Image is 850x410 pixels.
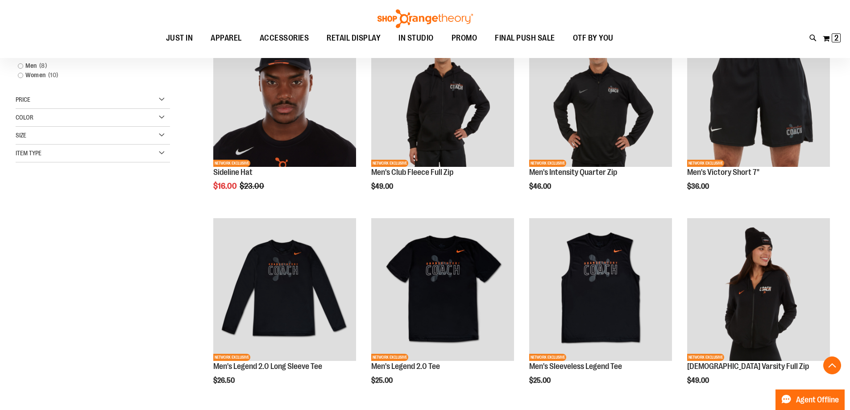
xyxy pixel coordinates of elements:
[371,160,408,167] span: NETWORK EXCLUSIVE
[209,214,361,407] div: product
[486,28,564,49] a: FINAL PUSH SALE
[16,114,33,121] span: Color
[371,182,394,191] span: $49.00
[213,362,322,371] a: Men's Legend 2.0 Long Sleeve Tee
[564,28,622,49] a: OTF BY YOU
[687,218,830,361] img: OTF Ladies Coach FA23 Varsity Full Zip - Black primary image
[213,218,356,361] img: OTF Mens Coach FA23 Legend 2.0 LS Tee - Black primary image
[260,28,309,48] span: ACCESSORIES
[371,362,440,371] a: Men's Legend 2.0 Tee
[371,354,408,361] span: NETWORK EXCLUSIVE
[390,28,443,48] a: IN STUDIO
[166,28,193,48] span: JUST IN
[251,28,318,49] a: ACCESSORIES
[529,218,672,361] img: OTF Mens Coach FA23 Legend Sleeveless Tee - Black primary image
[213,24,356,167] img: Sideline Hat primary image
[687,168,759,177] a: Men's Victory Short 7"
[371,377,394,385] span: $25.00
[687,218,830,362] a: OTF Ladies Coach FA23 Varsity Full Zip - Black primary imageNETWORK EXCLUSIVE
[213,182,238,191] span: $16.00
[13,61,162,70] a: Men8
[376,9,474,28] img: Shop Orangetheory
[687,362,809,371] a: [DEMOGRAPHIC_DATA] Varsity Full Zip
[13,70,162,80] a: Women10
[687,160,724,167] span: NETWORK EXCLUSIVE
[529,24,672,167] img: OTF Mens Coach FA23 Intensity Quarter Zip - Black primary image
[37,61,50,70] span: 8
[529,354,566,361] span: NETWORK EXCLUSIVE
[529,160,566,167] span: NETWORK EXCLUSIVE
[46,70,61,80] span: 10
[525,20,676,213] div: product
[213,168,253,177] a: Sideline Hat
[213,160,250,167] span: NETWORK EXCLUSIVE
[687,377,710,385] span: $49.00
[452,28,477,48] span: PROMO
[687,24,830,167] img: OTF Mens Coach FA23 Victory Short - Black primary image
[213,218,356,362] a: OTF Mens Coach FA23 Legend 2.0 LS Tee - Black primary imageNETWORK EXCLUSIVE
[371,24,514,167] img: OTF Mens Coach FA23 Club Fleece Full Zip - Black primary image
[687,182,710,191] span: $36.00
[683,214,834,407] div: product
[529,168,617,177] a: Men's Intensity Quarter Zip
[367,20,518,213] div: product
[687,24,830,168] a: OTF Mens Coach FA23 Victory Short - Black primary imageNETWORK EXCLUSIVE
[443,28,486,49] a: PROMO
[371,24,514,168] a: OTF Mens Coach FA23 Club Fleece Full Zip - Black primary imageNETWORK EXCLUSIVE
[371,168,453,177] a: Men's Club Fleece Full Zip
[213,377,236,385] span: $26.50
[211,28,242,48] span: APPAREL
[529,218,672,362] a: OTF Mens Coach FA23 Legend Sleeveless Tee - Black primary imageNETWORK EXCLUSIVE
[495,28,555,48] span: FINAL PUSH SALE
[371,218,514,362] a: OTF Mens Coach FA23 Legend 2.0 SS Tee - Black primary imageNETWORK EXCLUSIVE
[367,214,518,407] div: product
[529,377,552,385] span: $25.00
[529,24,672,168] a: OTF Mens Coach FA23 Intensity Quarter Zip - Black primary imageNETWORK EXCLUSIVE
[398,28,434,48] span: IN STUDIO
[371,218,514,361] img: OTF Mens Coach FA23 Legend 2.0 SS Tee - Black primary image
[529,362,622,371] a: Men's Sleeveless Legend Tee
[209,20,361,213] div: product
[202,28,251,49] a: APPAREL
[16,149,41,157] span: Item Type
[525,214,676,407] div: product
[240,182,265,191] span: $23.00
[683,20,834,213] div: product
[157,28,202,49] a: JUST IN
[834,33,838,42] span: 2
[16,132,26,139] span: Size
[796,396,839,404] span: Agent Offline
[213,24,356,168] a: Sideline Hat primary imageSALENETWORK EXCLUSIVE
[823,356,841,374] button: Back To Top
[16,96,30,103] span: Price
[529,182,552,191] span: $46.00
[687,354,724,361] span: NETWORK EXCLUSIVE
[213,354,250,361] span: NETWORK EXCLUSIVE
[573,28,614,48] span: OTF BY YOU
[775,389,845,410] button: Agent Offline
[327,28,381,48] span: RETAIL DISPLAY
[318,28,390,49] a: RETAIL DISPLAY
